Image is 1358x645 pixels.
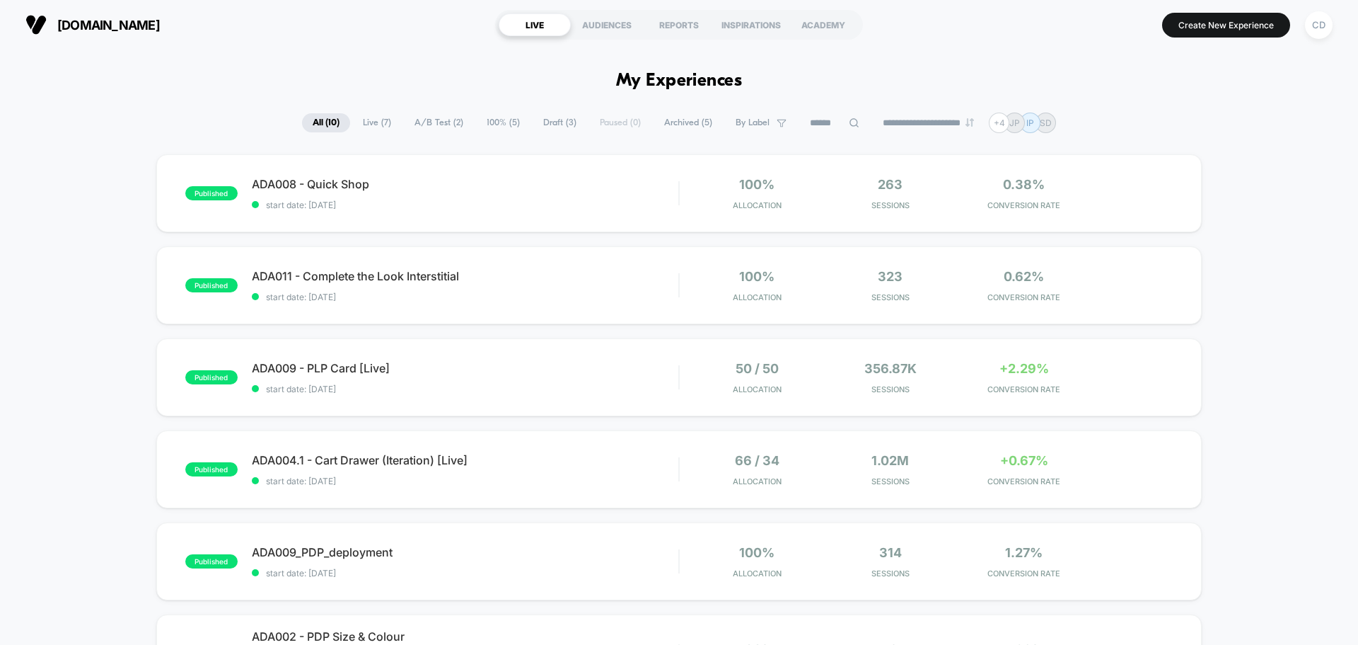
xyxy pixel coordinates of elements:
[252,361,678,375] span: ADA009 - PLP Card [Live]
[252,269,678,283] span: ADA011 - Complete the Look Interstitial
[616,71,743,91] h1: My Experiences
[499,13,571,36] div: LIVE
[1040,118,1052,128] p: SD
[302,113,350,132] span: All ( 10 )
[871,453,909,468] span: 1.02M
[533,113,587,132] span: Draft ( 3 )
[736,118,770,128] span: By Label
[1004,269,1044,284] span: 0.62%
[252,629,678,644] span: ADA002 - PDP Size & Colour
[654,113,723,132] span: Archived ( 5 )
[828,569,954,578] span: Sessions
[739,177,774,192] span: 100%
[879,545,902,560] span: 314
[736,361,779,376] span: 50 / 50
[733,384,782,394] span: Allocation
[185,278,238,292] span: published
[733,569,782,578] span: Allocation
[961,292,1087,302] span: CONVERSION RATE
[735,453,779,468] span: 66 / 34
[1000,453,1048,468] span: +0.67%
[57,18,160,33] span: [DOMAIN_NAME]
[961,569,1087,578] span: CONVERSION RATE
[961,384,1087,394] span: CONVERSION RATE
[252,476,678,486] span: start date: [DATE]
[252,384,678,394] span: start date: [DATE]
[252,453,678,467] span: ADA004.1 - Cart Drawer (Iteration) [Live]
[352,113,402,132] span: Live ( 7 )
[252,292,678,302] span: start date: [DATE]
[25,14,47,35] img: Visually logo
[733,292,782,302] span: Allocation
[21,13,164,36] button: [DOMAIN_NAME]
[571,13,643,36] div: AUDIENCES
[878,269,903,284] span: 323
[878,177,903,192] span: 263
[733,200,782,210] span: Allocation
[739,269,774,284] span: 100%
[185,462,238,476] span: published
[965,118,974,127] img: end
[828,476,954,486] span: Sessions
[252,177,678,191] span: ADA008 - Quick Shop
[787,13,859,36] div: ACADEMY
[864,361,917,376] span: 356.87k
[643,13,715,36] div: REPORTS
[1305,11,1333,39] div: CD
[476,113,530,132] span: 100% ( 5 )
[961,476,1087,486] span: CONVERSION RATE
[739,545,774,560] span: 100%
[989,113,1009,133] div: + 4
[404,113,474,132] span: A/B Test ( 2 )
[1301,11,1337,40] button: CD
[1005,545,1043,560] span: 1.27%
[185,186,238,200] span: published
[1162,13,1290,38] button: Create New Experience
[1009,118,1020,128] p: JP
[1026,118,1034,128] p: IP
[999,361,1049,376] span: +2.29%
[715,13,787,36] div: INSPIRATIONS
[1003,177,1045,192] span: 0.38%
[252,200,678,210] span: start date: [DATE]
[252,568,678,578] span: start date: [DATE]
[252,545,678,559] span: ADA009_PDP_deployment
[828,384,954,394] span: Sessions
[733,476,782,486] span: Allocation
[185,554,238,569] span: published
[185,370,238,384] span: published
[828,292,954,302] span: Sessions
[828,200,954,210] span: Sessions
[961,200,1087,210] span: CONVERSION RATE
